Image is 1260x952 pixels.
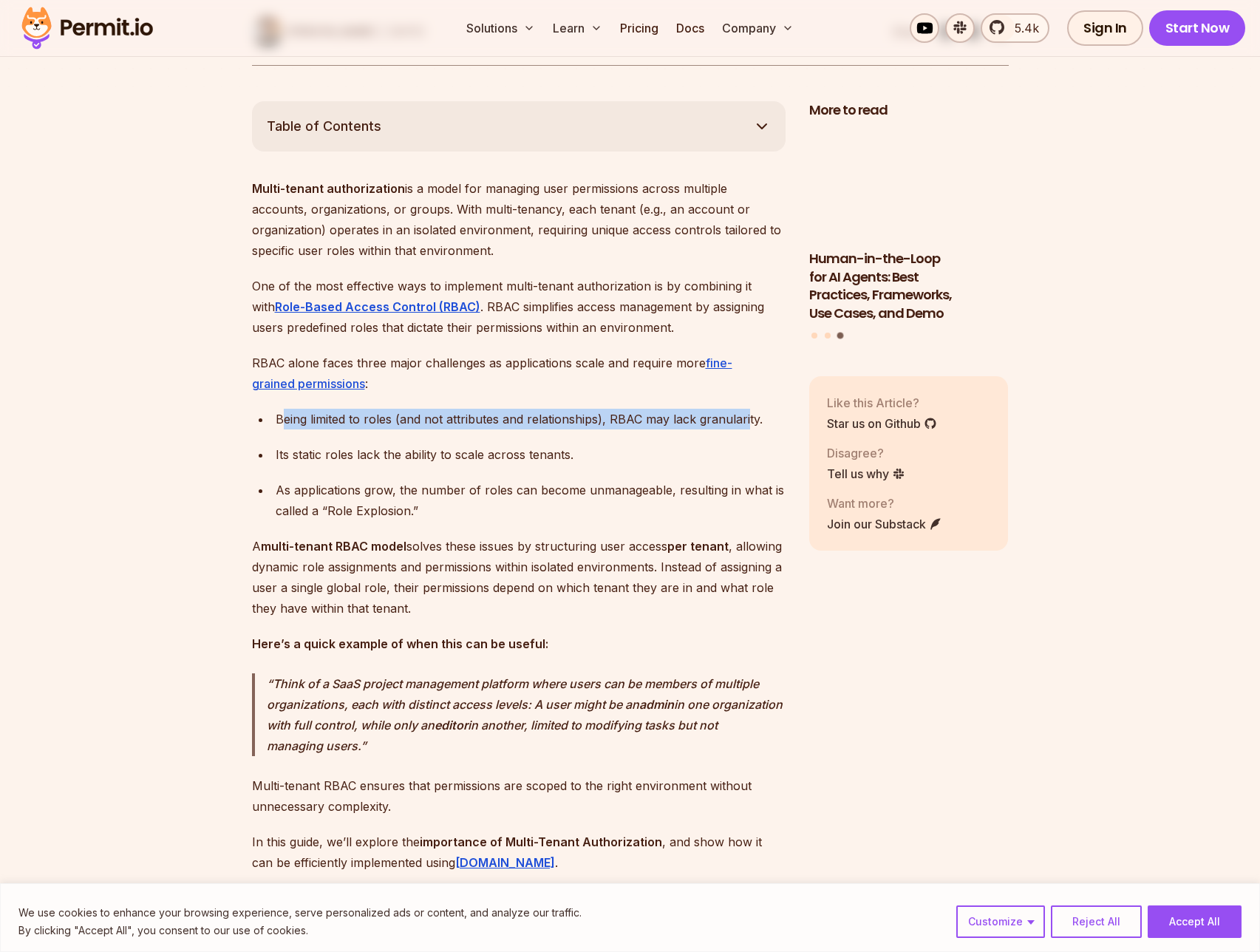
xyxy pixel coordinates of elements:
[275,299,480,314] a: Role-Based Access Control (RBAC)
[827,444,905,462] p: Disagree?
[981,13,1049,43] a: 5.4k
[614,13,664,43] a: Pricing
[252,181,405,196] strong: Multi-tenant authorization
[267,673,786,756] p: Think of a SaaS project management platform where users can be members of multiple organizations,...
[811,333,817,339] button: Go to slide 1
[420,834,662,849] strong: importance of Multi-Tenant Authorization
[827,415,937,432] a: Star us on Github
[547,13,608,43] button: Learn
[809,101,1009,120] h2: More to read
[809,129,1009,341] div: Posts
[435,718,468,732] strong: editor
[252,178,786,261] p: is a model for managing user permissions across multiple accounts, organizations, or groups. With...
[827,494,942,512] p: Want more?
[639,697,674,712] strong: admin
[252,276,786,338] p: One of the most effective ways to implement multi-tenant authorization is by combining it with . ...
[1051,905,1142,938] button: Reject All
[809,250,1009,323] h3: Human-in-the-Loop for AI Agents: Best Practices, Frameworks, Use Cases, and Demo
[252,536,786,619] p: A solves these issues by structuring user access , allowing dynamic role assignments and permissi...
[716,13,800,43] button: Company
[827,394,937,412] p: Like this Article?
[667,539,729,554] strong: per tenant
[252,101,786,152] button: Table of Contents
[1006,19,1039,37] span: 5.4k
[261,539,406,554] strong: multi-tenant RBAC model
[827,465,905,483] a: Tell us why
[252,775,786,817] p: Multi-tenant RBAC ensures that permissions are scoped to the right environment without unnecessar...
[15,3,160,53] img: Permit logo
[1148,905,1242,938] button: Accept All
[956,905,1045,938] button: Customize
[1067,10,1143,46] a: Sign In
[825,333,831,339] button: Go to slide 2
[455,855,555,870] a: [DOMAIN_NAME]
[252,353,786,394] p: RBAC alone faces three major challenges as applications scale and require more :
[252,636,548,651] strong: Here’s a quick example of when this can be useful:
[276,444,786,465] div: Its static roles lack the ability to scale across tenants.
[827,515,942,533] a: Join our Substack
[276,409,786,429] div: Being limited to roles (and not attributes and relationships), RBAC may lack granularity.
[18,922,582,939] p: By clicking "Accept All", you consent to our use of cookies.
[809,129,1009,323] li: 3 of 3
[18,904,582,922] p: We use cookies to enhance your browsing experience, serve personalized ads or content, and analyz...
[809,129,1009,241] img: Human-in-the-Loop for AI Agents: Best Practices, Frameworks, Use Cases, and Demo
[267,116,381,137] span: Table of Contents
[1149,10,1246,46] a: Start Now
[460,13,541,43] button: Solutions
[276,480,786,521] div: As applications grow, the number of roles can become unmanageable, resulting in what is called a ...
[837,332,844,339] button: Go to slide 3
[252,832,786,873] p: In this guide, we’ll explore the , and show how it can be efficiently implemented using .
[670,13,710,43] a: Docs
